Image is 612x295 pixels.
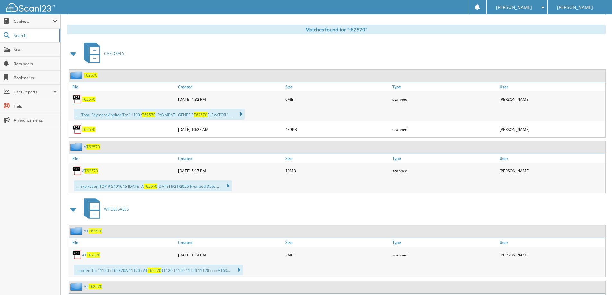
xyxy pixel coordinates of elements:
span: CAR DEALS [104,51,124,56]
a: User [498,154,605,163]
a: Type [391,82,498,91]
div: [PERSON_NAME] [498,248,605,261]
div: 10MB [284,164,391,177]
span: T62570 [142,112,155,117]
a: Size [284,238,391,247]
a: User [498,238,605,247]
a: WHOLESALES [80,196,129,222]
span: T62570 [87,252,100,258]
iframe: Chat Widget [580,264,612,295]
img: folder2.png [70,71,84,79]
span: Scan [14,47,57,52]
span: Reminders [14,61,57,66]
a: CAR DEALS [80,41,124,66]
img: folder2.png [70,227,84,235]
div: scanned [391,123,498,136]
img: PDF.png [72,250,82,260]
a: User [498,82,605,91]
a: AT62570 [84,144,100,150]
div: 6MB [284,93,391,106]
div: .... Total Payment Applied To: 11100 : : PAYMENT--GENESIS ELEVATOR 1... [74,109,245,120]
a: AT62570 [82,168,98,174]
a: Created [176,82,284,91]
a: T62570 [84,73,97,78]
div: [DATE] 1:14 PM [176,248,284,261]
a: T62570 [82,127,95,132]
span: T62570 [148,268,161,273]
div: 3MB [284,248,391,261]
div: scanned [391,93,498,106]
img: PDF.png [72,166,82,176]
div: [PERSON_NAME] [498,123,605,136]
div: [DATE] 5:17 PM [176,164,284,177]
img: PDF.png [72,94,82,104]
div: [DATE] 4:32 PM [176,93,284,106]
a: File [69,238,176,247]
div: [DATE] 10:27 AM [176,123,284,136]
div: ...pplied To: 11120 : T62870A 11120 : A1 11120 11120 11120 11120 : : : : AT63... [74,265,243,275]
a: A1T62570 [82,252,100,258]
span: Help [14,103,57,109]
div: [PERSON_NAME] [498,164,605,177]
a: Type [391,154,498,163]
a: Created [176,238,284,247]
a: File [69,154,176,163]
a: A2T62570 [84,284,102,289]
span: T62570 [84,168,98,174]
img: folder2.png [70,143,84,151]
a: T62570 [82,97,95,102]
span: Bookmarks [14,75,57,81]
a: A1T62570 [84,228,102,234]
div: ... Expiration TOP # 5491646 [DATE] A [DATE] §/21/2025 Finalized Date ... [74,180,232,191]
div: 439KB [284,123,391,136]
a: Created [176,154,284,163]
a: Size [284,154,391,163]
span: WHOLESALES [104,206,129,212]
span: T62570 [194,112,207,117]
span: T62570 [86,144,100,150]
a: Type [391,238,498,247]
span: Search [14,33,56,38]
span: Cabinets [14,19,53,24]
div: scanned [391,248,498,261]
span: T62570 [144,184,157,189]
img: PDF.png [72,125,82,134]
a: File [69,82,176,91]
div: scanned [391,164,498,177]
span: Announcements [14,117,57,123]
span: User Reports [14,89,53,95]
span: [PERSON_NAME] [557,5,593,9]
img: folder2.png [70,282,84,291]
div: Matches found for "t62570" [67,25,606,34]
div: [PERSON_NAME] [498,93,605,106]
span: T62570 [89,284,102,289]
span: [PERSON_NAME] [496,5,532,9]
img: scan123-logo-white.svg [6,3,55,12]
a: Size [284,82,391,91]
span: T62570 [89,228,102,234]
